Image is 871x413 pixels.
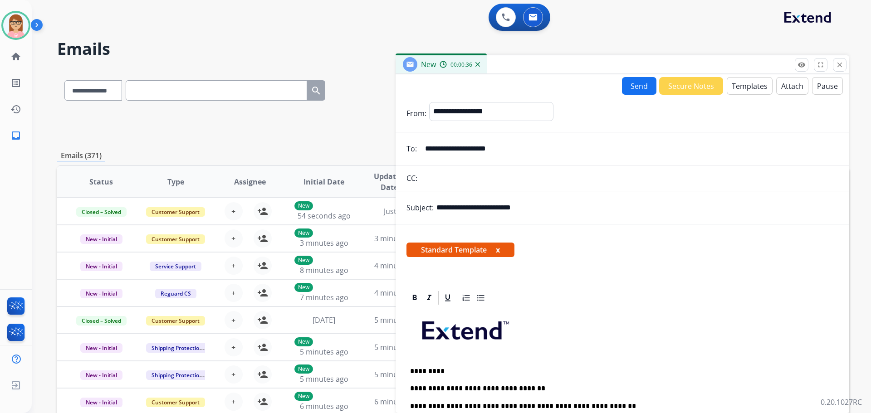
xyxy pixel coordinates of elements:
p: 0.20.1027RC [821,397,862,408]
span: Type [167,176,184,187]
span: Customer Support [146,207,205,217]
div: Ordered List [460,291,473,305]
span: + [231,260,235,271]
span: New - Initial [80,398,122,407]
p: Subject: [406,202,434,213]
span: Assignee [234,176,266,187]
mat-icon: person_add [257,233,268,244]
mat-icon: person_add [257,396,268,407]
p: From: [406,108,426,119]
button: Send [622,77,656,95]
button: + [225,284,243,302]
mat-icon: history [10,104,21,115]
span: New - Initial [80,370,122,380]
span: Just now [384,206,413,216]
span: Updated Date [369,171,410,193]
mat-icon: person_add [257,342,268,353]
p: New [294,283,313,292]
button: Secure Notes [659,77,723,95]
span: 5 minutes ago [374,369,423,379]
p: New [294,392,313,401]
span: Customer Support [146,316,205,326]
span: 5 minutes ago [374,342,423,352]
p: New [294,256,313,265]
p: New [294,201,313,210]
span: New - Initial [80,234,122,244]
span: Reguard CS [155,289,196,298]
span: Shipping Protection [146,370,208,380]
button: + [225,229,243,248]
span: 6 minutes ago [374,397,423,407]
span: 3 minutes ago [374,233,423,243]
span: 5 minutes ago [300,374,348,384]
p: CC: [406,173,417,184]
span: + [231,233,235,244]
span: + [231,315,235,326]
span: Shipping Protection [146,343,208,353]
mat-icon: person_add [257,315,268,326]
span: Closed – Solved [76,207,127,217]
span: + [231,396,235,407]
span: 8 minutes ago [300,265,348,275]
span: New [421,59,436,69]
mat-icon: home [10,51,21,62]
span: 3 minutes ago [300,238,348,248]
span: [DATE] [313,315,335,325]
h2: Emails [57,40,849,58]
span: Initial Date [303,176,344,187]
span: 6 minutes ago [300,401,348,411]
button: + [225,311,243,329]
span: New - Initial [80,289,122,298]
span: + [231,287,235,298]
span: New - Initial [80,343,122,353]
mat-icon: person_add [257,369,268,380]
p: New [294,337,313,346]
mat-icon: person_add [257,206,268,217]
span: + [231,342,235,353]
div: Underline [441,291,455,305]
button: + [225,365,243,384]
span: Closed – Solved [76,316,127,326]
p: New [294,228,313,238]
span: 54 seconds ago [298,211,351,221]
span: 00:00:36 [450,61,472,68]
mat-icon: inbox [10,130,21,141]
span: Standard Template [406,243,514,257]
span: Service Support [150,262,201,271]
span: Customer Support [146,234,205,244]
span: 4 minutes ago [374,288,423,298]
span: 4 minutes ago [374,261,423,271]
button: x [496,244,500,255]
mat-icon: list_alt [10,78,21,88]
mat-icon: remove_red_eye [798,61,806,69]
button: + [225,257,243,275]
img: avatar [3,13,29,38]
button: + [225,393,243,411]
mat-icon: person_add [257,287,268,298]
span: + [231,206,235,217]
mat-icon: search [311,85,322,96]
p: Emails (371) [57,150,105,161]
p: New [294,364,313,374]
button: Templates [727,77,773,95]
div: Italic [422,291,436,305]
button: + [225,338,243,356]
button: Pause [812,77,843,95]
span: Status [89,176,113,187]
span: 5 minutes ago [374,315,423,325]
button: + [225,202,243,220]
mat-icon: person_add [257,260,268,271]
mat-icon: fullscreen [817,61,825,69]
span: Customer Support [146,398,205,407]
span: 7 minutes ago [300,292,348,302]
mat-icon: close [836,61,844,69]
p: To: [406,143,417,154]
span: + [231,369,235,380]
span: New - Initial [80,262,122,271]
span: 5 minutes ago [300,347,348,357]
div: Bold [408,291,421,305]
div: Bullet List [474,291,488,305]
button: Attach [776,77,808,95]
